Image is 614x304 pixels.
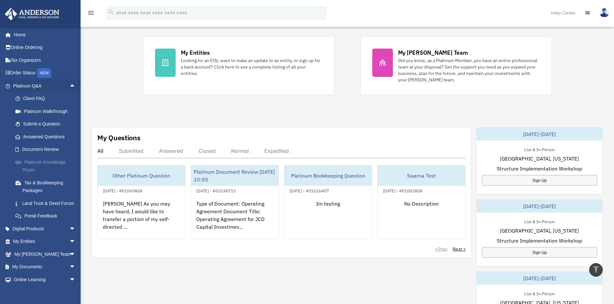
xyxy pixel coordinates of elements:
[143,37,335,95] a: My Entities Looking for an EIN, want to make an update to an entity, or sign up for a bank accoun...
[5,235,85,248] a: My Entitiesarrow_drop_down
[519,218,560,225] div: Live & In-Person
[5,261,85,273] a: My Documentsarrow_drop_down
[378,187,428,194] div: [DATE] - #01002808
[97,133,141,143] div: My Questions
[482,175,597,186] a: Sign Up
[497,237,582,244] span: Structure Implementation Workshop
[97,165,186,239] a: Other Platinum Question[DATE] - #01069868[PERSON_NAME] As you may have heard, I would like to tra...
[284,165,372,239] a: Platinum Bookkeeping Question[DATE] - #01026407Im testing
[199,148,216,154] div: Closed
[5,54,85,67] a: Tax Organizers
[5,67,85,80] a: Order StatusNEW
[378,165,465,186] div: Swarna Test
[284,165,372,186] div: Platinum Bookkeeping Question
[9,210,85,223] a: Portal Feedback
[9,197,85,210] a: Land Trust & Deed Forum
[87,9,95,17] i: menu
[477,128,602,141] div: [DATE]-[DATE]
[9,118,85,131] a: Submit a Question
[284,195,372,245] div: Im testing
[9,130,85,143] a: Answered Questions
[9,176,85,197] a: Tax & Bookkeeping Packages
[284,187,334,194] div: [DATE] - #01026407
[3,8,61,20] img: Anderson Advisors Platinum Portal
[482,247,597,258] a: Sign Up
[519,146,560,152] div: Live & In-Person
[69,235,82,248] span: arrow_drop_down
[191,195,279,245] div: Type of Document: Operating Agreement Document Title: Operating Agreement for JCD Capital Investm...
[477,200,602,213] div: [DATE]-[DATE]
[69,222,82,235] span: arrow_drop_down
[9,143,85,156] a: Document Review
[191,165,279,239] a: Platinum Document Review [DATE] 10:55[DATE] - #01038715Type of Document: Operating Agreement Docu...
[191,187,241,194] div: [DATE] - #01038715
[119,148,143,154] div: Submitted
[87,11,95,17] a: menu
[5,41,85,54] a: Online Ordering
[69,79,82,93] span: arrow_drop_up
[497,165,582,172] span: Structure Implementation Workshop
[5,273,85,286] a: Online Learningarrow_drop_down
[264,148,289,154] div: Expedited
[181,57,323,77] div: Looking for an EIN, want to make an update to an entity, or sign up for a bank account? Click her...
[159,148,183,154] div: Answered
[97,148,103,154] div: All
[98,165,185,186] div: Other Platinum Question
[5,248,85,261] a: My [PERSON_NAME] Teamarrow_drop_down
[5,79,85,92] a: Platinum Q&Aarrow_drop_up
[592,266,600,273] i: vertical_align_top
[69,261,82,274] span: arrow_drop_down
[5,222,85,235] a: Digital Productsarrow_drop_down
[589,263,603,277] a: vertical_align_top
[108,9,115,16] i: search
[398,49,468,57] div: My [PERSON_NAME] Team
[5,28,82,41] a: Home
[191,165,279,186] div: Platinum Document Review [DATE] 10:55
[477,272,602,285] div: [DATE]-[DATE]
[69,273,82,286] span: arrow_drop_down
[378,195,465,245] div: No Description
[500,227,579,235] span: [GEOGRAPHIC_DATA], [US_STATE]
[599,8,609,17] img: User Pic
[360,37,552,95] a: My [PERSON_NAME] Team Did you know, as a Platinum Member, you have an entire professional team at...
[9,105,85,118] a: Platinum Walkthrough
[98,195,185,245] div: [PERSON_NAME] As you may have heard, I would like to transfer a portion of my self-directed ...
[98,187,148,194] div: [DATE] - #01069868
[500,155,579,162] span: [GEOGRAPHIC_DATA], [US_STATE]
[69,248,82,261] span: arrow_drop_down
[398,57,540,83] div: Did you know, as a Platinum Member, you have an entire professional team at your disposal? Get th...
[519,290,560,297] div: Live & In-Person
[231,148,249,154] div: Normal
[453,246,466,252] a: Next >
[9,156,85,176] a: Platinum Knowledge Room
[377,165,466,239] a: Swarna Test[DATE] - #01002808No Description
[37,68,51,78] div: NEW
[181,49,210,57] div: My Entities
[9,92,85,105] a: Client FAQ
